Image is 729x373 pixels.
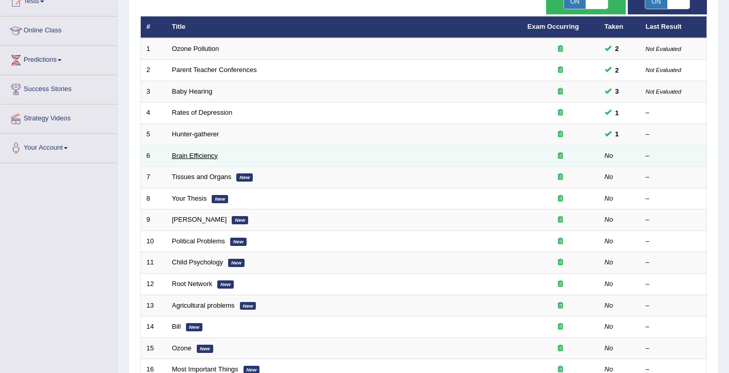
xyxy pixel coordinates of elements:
[141,81,166,102] td: 3
[528,172,593,182] div: Exam occurring question
[528,279,593,289] div: Exam occurring question
[172,45,219,52] a: Ozone Pollution
[172,66,257,74] a: Parent Teacher Conferences
[166,16,522,38] th: Title
[646,215,701,225] div: –
[172,109,233,116] a: Rates of Depression
[141,209,166,231] td: 9
[528,108,593,118] div: Exam occurring question
[528,322,593,332] div: Exam occurring question
[141,188,166,209] td: 8
[1,75,118,101] a: Success Stories
[141,124,166,146] td: 5
[646,151,701,161] div: –
[172,280,213,288] a: Root Network
[212,195,228,203] em: New
[646,258,701,268] div: –
[528,258,593,268] div: Exam occurring question
[528,344,593,353] div: Exam occurring question
[141,252,166,274] td: 11
[528,87,593,97] div: Exam occurring question
[611,65,623,76] span: You can still take this question
[605,301,613,309] em: No
[141,38,166,60] td: 1
[605,280,613,288] em: No
[646,88,681,95] small: Not Evaluated
[646,322,701,332] div: –
[172,130,219,138] a: Hunter-gatherer
[141,145,166,167] td: 6
[599,16,640,38] th: Taken
[611,86,623,97] span: You can still take this question
[528,194,593,204] div: Exam occurring question
[646,130,701,139] div: –
[528,301,593,311] div: Exam occurring question
[141,102,166,124] td: 4
[141,167,166,188] td: 7
[172,301,235,309] a: Agricultural problems
[528,65,593,75] div: Exam occurring question
[240,302,256,310] em: New
[528,130,593,139] div: Exam occurring question
[611,129,623,139] span: You can still take this question
[1,134,118,159] a: Your Account
[646,67,681,73] small: Not Evaluated
[528,237,593,246] div: Exam occurring question
[141,273,166,295] td: 12
[528,23,579,30] a: Exam Occurring
[611,43,623,54] span: You can still take this question
[236,173,253,182] em: New
[605,216,613,223] em: No
[640,16,707,38] th: Last Result
[646,194,701,204] div: –
[605,237,613,245] em: No
[646,279,701,289] div: –
[172,194,207,202] a: Your Thesis
[646,301,701,311] div: –
[141,338,166,359] td: 15
[646,172,701,182] div: –
[172,173,232,181] a: Tissues and Organs
[528,151,593,161] div: Exam occurring question
[217,280,234,289] em: New
[172,365,238,373] a: Most Important Things
[605,323,613,330] em: No
[605,344,613,352] em: No
[172,258,223,266] a: Child Psychology
[230,238,247,246] em: New
[611,108,623,118] span: You can still take this question
[1,46,118,72] a: Predictions
[605,365,613,373] em: No
[528,215,593,225] div: Exam occurring question
[1,16,118,42] a: Online Class
[141,295,166,316] td: 13
[172,87,213,95] a: Baby Hearing
[528,44,593,54] div: Exam occurring question
[646,108,701,118] div: –
[646,237,701,246] div: –
[141,316,166,338] td: 14
[646,46,681,52] small: Not Evaluated
[172,237,225,245] a: Political Problems
[228,259,245,267] em: New
[141,230,166,252] td: 10
[197,345,213,353] em: New
[186,323,202,331] em: New
[646,344,701,353] div: –
[605,258,613,266] em: No
[172,344,192,352] a: Ozone
[172,152,218,159] a: Brain Efficiency
[605,173,613,181] em: No
[1,104,118,130] a: Strategy Videos
[141,16,166,38] th: #
[605,194,613,202] em: No
[172,323,181,330] a: Bill
[605,152,613,159] em: No
[172,216,227,223] a: [PERSON_NAME]
[141,60,166,81] td: 2
[232,216,248,224] em: New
